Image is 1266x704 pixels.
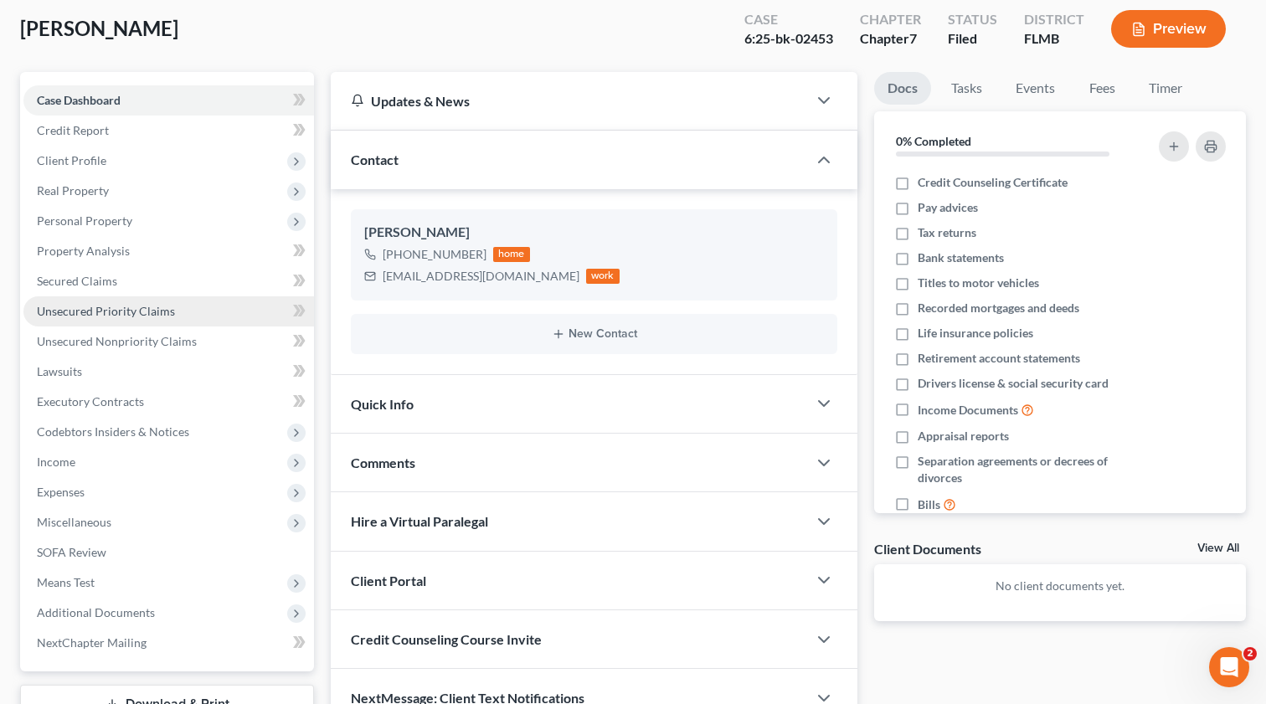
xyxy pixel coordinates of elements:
span: Miscellaneous [37,515,111,529]
div: Filed [948,29,997,49]
div: [PHONE_NUMBER] [383,246,486,263]
button: New Contact [364,327,824,341]
span: SOFA Review [37,545,106,559]
div: work [586,269,620,284]
a: Credit Report [23,116,314,146]
span: Credit Counseling Course Invite [351,631,542,647]
span: Tax returns [918,224,976,241]
div: Chapter [860,10,921,29]
a: Case Dashboard [23,85,314,116]
span: Real Property [37,183,109,198]
span: Contact [351,152,399,167]
span: Case Dashboard [37,93,121,107]
div: Status [948,10,997,29]
span: 7 [909,30,917,46]
span: 2 [1243,647,1257,660]
span: Comments [351,455,415,470]
span: Income Documents [918,402,1018,419]
span: Expenses [37,485,85,499]
span: Means Test [37,575,95,589]
div: Case [744,10,833,29]
a: Unsecured Priority Claims [23,296,314,326]
a: NextChapter Mailing [23,628,314,658]
span: Bills [918,496,940,513]
span: Personal Property [37,213,132,228]
span: Bank statements [918,249,1004,266]
div: [PERSON_NAME] [364,223,824,243]
span: Credit Report [37,123,109,137]
span: Recorded mortgages and deeds [918,300,1079,316]
span: [PERSON_NAME] [20,16,178,40]
span: Client Profile [37,153,106,167]
a: Secured Claims [23,266,314,296]
span: Secured Claims [37,274,117,288]
button: Preview [1111,10,1226,48]
a: Lawsuits [23,357,314,387]
span: Titles to motor vehicles [918,275,1039,291]
span: Unsecured Priority Claims [37,304,175,318]
a: SOFA Review [23,537,314,568]
span: Drivers license & social security card [918,375,1109,392]
span: Retirement account statements [918,350,1080,367]
a: Tasks [938,72,996,105]
a: Docs [874,72,931,105]
a: Timer [1135,72,1196,105]
iframe: Intercom live chat [1209,647,1249,687]
div: [EMAIL_ADDRESS][DOMAIN_NAME] [383,268,579,285]
span: Client Portal [351,573,426,588]
span: Property Analysis [37,244,130,258]
a: Unsecured Nonpriority Claims [23,326,314,357]
span: Appraisal reports [918,428,1009,444]
span: Lawsuits [37,364,82,378]
span: Credit Counseling Certificate [918,174,1068,191]
div: Chapter [860,29,921,49]
div: 6:25-bk-02453 [744,29,833,49]
div: home [493,247,530,262]
span: Additional Documents [37,605,155,619]
p: No client documents yet. [888,578,1233,594]
span: Executory Contracts [37,394,144,409]
a: View All [1197,542,1239,554]
span: Life insurance policies [918,325,1033,342]
strong: 0% Completed [896,134,971,148]
a: Events [1002,72,1068,105]
span: Hire a Virtual Paralegal [351,513,488,529]
span: Quick Info [351,396,414,412]
span: Income [37,455,75,469]
div: FLMB [1024,29,1084,49]
a: Executory Contracts [23,387,314,417]
a: Property Analysis [23,236,314,266]
div: Updates & News [351,92,787,110]
a: Fees [1075,72,1129,105]
span: NextChapter Mailing [37,635,147,650]
div: District [1024,10,1084,29]
div: Client Documents [874,540,981,558]
span: Separation agreements or decrees of divorces [918,453,1139,486]
span: Unsecured Nonpriority Claims [37,334,197,348]
span: Pay advices [918,199,978,216]
span: Codebtors Insiders & Notices [37,424,189,439]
